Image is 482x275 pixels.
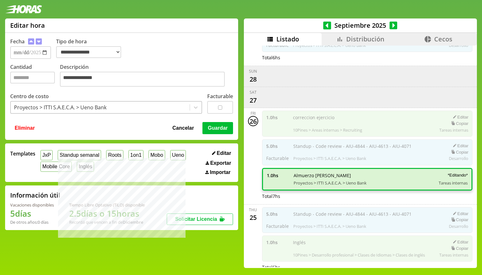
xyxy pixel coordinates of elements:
[175,216,217,222] span: Solicitar Licencia
[10,21,45,30] h1: Editar hora
[123,219,143,225] b: Diciembre
[69,202,145,208] div: Tiempo Libre Optativo (TiLO) disponible
[244,46,477,267] div: scrollable content
[69,219,145,225] div: Recordá que vencen a fin de
[5,5,42,13] img: logotipo
[207,93,233,100] label: Facturable
[210,160,231,166] span: Exportar
[434,35,452,43] span: Cecos
[331,21,390,30] span: Septiembre 2025
[13,122,37,134] button: Eliminar
[262,193,473,199] div: Total 7 hs
[10,72,55,83] input: Cantidad
[106,150,123,160] button: Roots
[10,202,54,208] div: Vacaciones disponibles
[10,219,54,225] div: De otros años: 0 días
[248,74,258,84] div: 28
[170,150,186,160] button: Ueno
[210,150,233,156] button: Editar
[204,160,233,166] button: Exportar
[77,162,94,171] button: Inglés
[248,213,258,223] div: 25
[56,46,121,58] select: Tipo de hora
[10,208,54,219] h1: 5 días
[56,38,126,59] label: Tipo de hora
[40,162,72,171] button: Mobile Core
[171,122,196,134] button: Cancelar
[276,35,299,43] span: Listado
[262,54,473,61] div: Total 6 hs
[128,150,143,160] button: 1on1
[262,264,473,270] div: Total 6 hs
[202,122,233,134] button: Guardar
[10,63,60,88] label: Cantidad
[250,90,257,95] div: Sat
[40,150,53,160] button: JxP
[210,170,230,175] span: Importar
[69,208,145,219] h1: 2.5 días o 15 horas
[149,150,165,160] button: Mobo
[167,213,233,225] button: Solicitar Licencia
[249,69,257,74] div: Sun
[10,93,49,100] label: Centro de costo
[249,207,257,213] div: Thu
[10,150,35,157] span: Templates
[10,38,25,45] label: Fecha
[10,191,60,199] h2: Información útil
[60,72,225,87] textarea: Descripción
[248,116,258,126] div: 26
[58,150,101,160] button: Standup semanal
[346,35,384,43] span: Distribución
[251,111,256,116] div: Fri
[217,150,231,156] span: Editar
[60,63,233,88] label: Descripción
[14,104,106,111] div: Proyectos > ITTI S.A.E.C.A. > Ueno Bank
[248,95,258,105] div: 27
